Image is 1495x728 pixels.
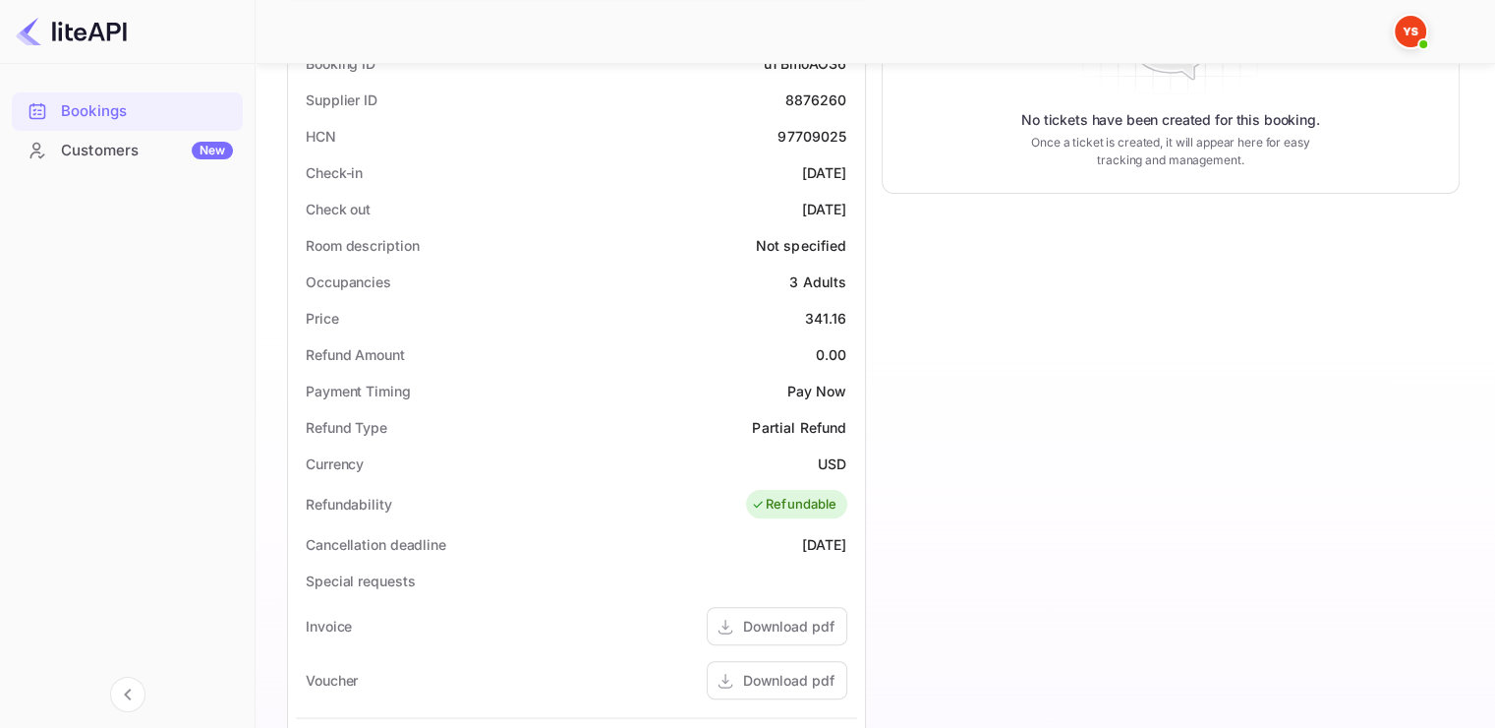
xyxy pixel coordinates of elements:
[306,272,391,292] div: Occupancies
[61,100,233,123] div: Bookings
[777,126,846,147] div: 97709025
[784,90,846,110] div: 8876260
[192,142,233,159] div: New
[756,235,847,256] div: Not specified
[306,571,415,591] div: Special requests
[306,199,371,219] div: Check out
[1021,110,1320,130] p: No tickets have been created for this booking.
[110,677,145,712] button: Collapse navigation
[306,534,446,555] div: Cancellation deadline
[743,616,834,637] div: Download pdf
[306,344,405,365] div: Refund Amount
[306,417,387,438] div: Refund Type
[802,199,847,219] div: [DATE]
[16,16,127,47] img: LiteAPI logo
[786,381,846,401] div: Pay Now
[752,417,846,438] div: Partial Refund
[306,162,363,183] div: Check-in
[789,272,846,292] div: 3 Adults
[306,616,352,637] div: Invoice
[306,90,377,110] div: Supplier ID
[1016,134,1325,169] p: Once a ticket is created, it will appear here for easy tracking and management.
[306,454,364,474] div: Currency
[751,495,837,515] div: Refundable
[306,494,392,515] div: Refundability
[743,670,834,691] div: Download pdf
[306,308,339,329] div: Price
[802,162,847,183] div: [DATE]
[12,92,243,131] div: Bookings
[61,140,233,162] div: Customers
[802,534,847,555] div: [DATE]
[818,454,846,474] div: USD
[12,132,243,170] div: CustomersNew
[306,670,358,691] div: Voucher
[306,235,419,256] div: Room description
[306,126,336,147] div: HCN
[1395,16,1426,47] img: Yandex Support
[12,92,243,129] a: Bookings
[816,344,847,365] div: 0.00
[12,132,243,168] a: CustomersNew
[805,308,847,329] div: 341.16
[306,381,411,401] div: Payment Timing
